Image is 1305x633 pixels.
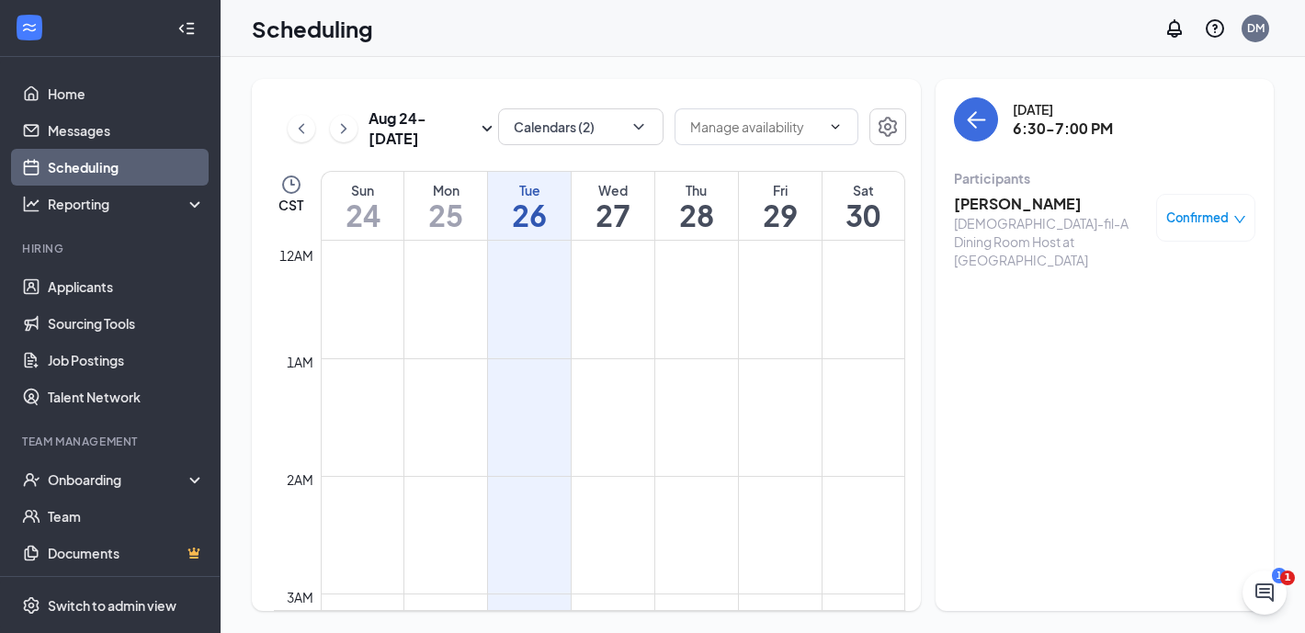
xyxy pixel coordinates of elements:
span: Confirmed [1166,209,1229,227]
svg: UserCheck [22,470,40,489]
svg: ChevronDown [630,118,648,136]
svg: SmallChevronDown [476,118,498,140]
div: Sat [823,181,904,199]
span: down [1233,213,1246,226]
svg: ArrowLeft [965,108,987,130]
div: 12am [276,245,317,266]
div: Participants [954,169,1255,187]
input: Manage availability [690,117,821,137]
h1: 25 [404,199,487,231]
div: 1am [283,352,317,372]
div: Wed [572,181,654,199]
a: August 30, 2025 [823,172,904,240]
h1: 26 [488,199,571,231]
div: 3am [283,587,317,607]
a: August 29, 2025 [739,172,822,240]
svg: ChevronLeft [292,118,311,140]
a: August 28, 2025 [655,172,738,240]
h1: 28 [655,199,738,231]
button: back-button [954,97,998,141]
div: [DATE] [1013,100,1113,119]
a: August 24, 2025 [322,172,403,240]
span: CST [278,196,303,214]
div: Tue [488,181,571,199]
div: Thu [655,181,738,199]
a: Applicants [48,268,205,305]
h3: 6:30-7:00 PM [1013,119,1113,139]
button: Calendars (2)ChevronDown [498,108,664,145]
a: Messages [48,112,205,149]
a: August 27, 2025 [572,172,654,240]
a: Home [48,75,205,112]
a: August 25, 2025 [404,172,487,240]
div: [DEMOGRAPHIC_DATA]-fil-A Dining Room Host at [GEOGRAPHIC_DATA] [954,214,1147,269]
h3: Aug 24 - [DATE] [369,108,476,149]
svg: WorkstreamLogo [20,18,39,37]
div: Hiring [22,241,201,256]
div: Mon [404,181,487,199]
svg: Settings [22,596,40,615]
a: August 26, 2025 [488,172,571,240]
span: 1 [1280,571,1295,585]
svg: Notifications [1163,17,1186,40]
div: Onboarding [48,470,189,489]
div: Fri [739,181,822,199]
svg: Settings [877,116,899,138]
h1: 29 [739,199,822,231]
a: Settings [869,108,906,149]
svg: Collapse [177,19,196,38]
svg: Analysis [22,195,40,213]
div: Switch to admin view [48,596,176,615]
button: Settings [869,108,906,145]
h1: 30 [823,199,904,231]
div: Team Management [22,434,201,449]
div: 1 [1272,568,1287,583]
button: ChevronRight [330,115,357,142]
a: DocumentsCrown [48,535,205,571]
a: Talent Network [48,379,205,415]
h3: [PERSON_NAME] [954,194,1147,214]
svg: ChevronDown [828,119,843,134]
button: ChevronLeft [288,115,315,142]
h1: 24 [322,199,403,231]
h1: 27 [572,199,654,231]
svg: ChevronRight [335,118,353,140]
div: 2am [283,469,317,490]
a: Scheduling [48,149,205,186]
iframe: Intercom live chat [1243,571,1287,615]
svg: Clock [280,174,302,196]
div: Sun [322,181,403,199]
h1: Scheduling [252,13,373,44]
a: Sourcing Tools [48,305,205,342]
a: Job Postings [48,342,205,379]
div: Reporting [48,195,206,213]
a: SurveysCrown [48,571,205,608]
svg: QuestionInfo [1204,17,1226,40]
a: Team [48,498,205,535]
div: DM [1247,20,1265,36]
